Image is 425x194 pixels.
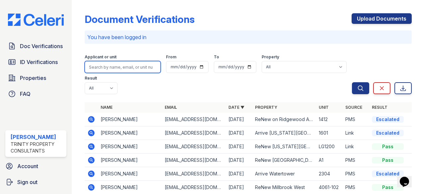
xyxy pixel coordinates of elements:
a: ID Verifications [5,55,66,69]
span: Properties [20,74,46,82]
td: [PERSON_NAME] [98,140,162,154]
td: LG1200 [316,140,343,154]
label: To [214,54,219,60]
td: ReNew [US_STATE][GEOGRAPHIC_DATA] [252,140,316,154]
label: Result [85,76,97,81]
td: [EMAIL_ADDRESS][DOMAIN_NAME] [162,167,226,181]
img: CE_Logo_Blue-a8612792a0a2168367f1c8372b55b34899dd931a85d93a1a3d3e32e68fde9ad4.png [3,14,69,26]
td: [DATE] [226,140,252,154]
span: Account [17,162,38,170]
a: Unit [319,105,329,110]
a: Doc Verifications [5,39,66,53]
div: Pass [372,143,404,150]
td: [DATE] [226,154,252,167]
span: Doc Verifications [20,42,63,50]
td: Link [343,126,369,140]
a: Date ▼ [228,105,244,110]
div: Pass [372,184,404,191]
a: Upload Documents [352,13,412,24]
div: Escalated [372,116,404,123]
div: Escalated [372,130,404,136]
td: PMS [343,154,369,167]
a: Properties [5,71,66,85]
td: ReNew on Ridgewood Apartments and [GEOGRAPHIC_DATA] [252,113,316,126]
span: ID Verifications [20,58,58,66]
td: [EMAIL_ADDRESS][DOMAIN_NAME] [162,140,226,154]
td: PMS [343,113,369,126]
input: Search by name, email, or unit number [85,61,161,73]
label: Applicant or unit [85,54,117,60]
td: [PERSON_NAME] [98,113,162,126]
td: [PERSON_NAME] [98,126,162,140]
span: Sign out [17,178,38,186]
a: Sign out [3,175,69,189]
td: Arrive [US_STATE][GEOGRAPHIC_DATA] [252,126,316,140]
iframe: chat widget [397,167,418,187]
td: [EMAIL_ADDRESS][DOMAIN_NAME] [162,154,226,167]
div: Escalated [372,170,404,177]
a: Property [255,105,277,110]
span: FAQ [20,90,31,98]
a: Name [101,105,113,110]
a: FAQ [5,87,66,100]
label: Property [262,54,279,60]
td: 2304 [316,167,343,181]
td: PMS [343,167,369,181]
td: [DATE] [226,126,252,140]
td: ReNew [GEOGRAPHIC_DATA] [252,154,316,167]
td: [EMAIL_ADDRESS][DOMAIN_NAME] [162,126,226,140]
p: You have been logged in [87,33,409,41]
div: [PERSON_NAME] [11,133,64,141]
div: Pass [372,157,404,163]
label: From [166,54,176,60]
td: [DATE] [226,167,252,181]
a: Result [372,105,387,110]
td: 1601 [316,126,343,140]
td: [EMAIL_ADDRESS][DOMAIN_NAME] [162,113,226,126]
div: Trinity Property Consultants [11,141,64,154]
td: A1 [316,154,343,167]
td: [PERSON_NAME] [98,154,162,167]
td: [PERSON_NAME] [98,167,162,181]
a: Account [3,160,69,173]
div: Document Verifications [85,13,195,25]
a: Source [345,105,362,110]
td: Link [343,140,369,154]
a: Email [165,105,177,110]
td: [DATE] [226,113,252,126]
td: 1412 [316,113,343,126]
td: Arrive Watertower [252,167,316,181]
